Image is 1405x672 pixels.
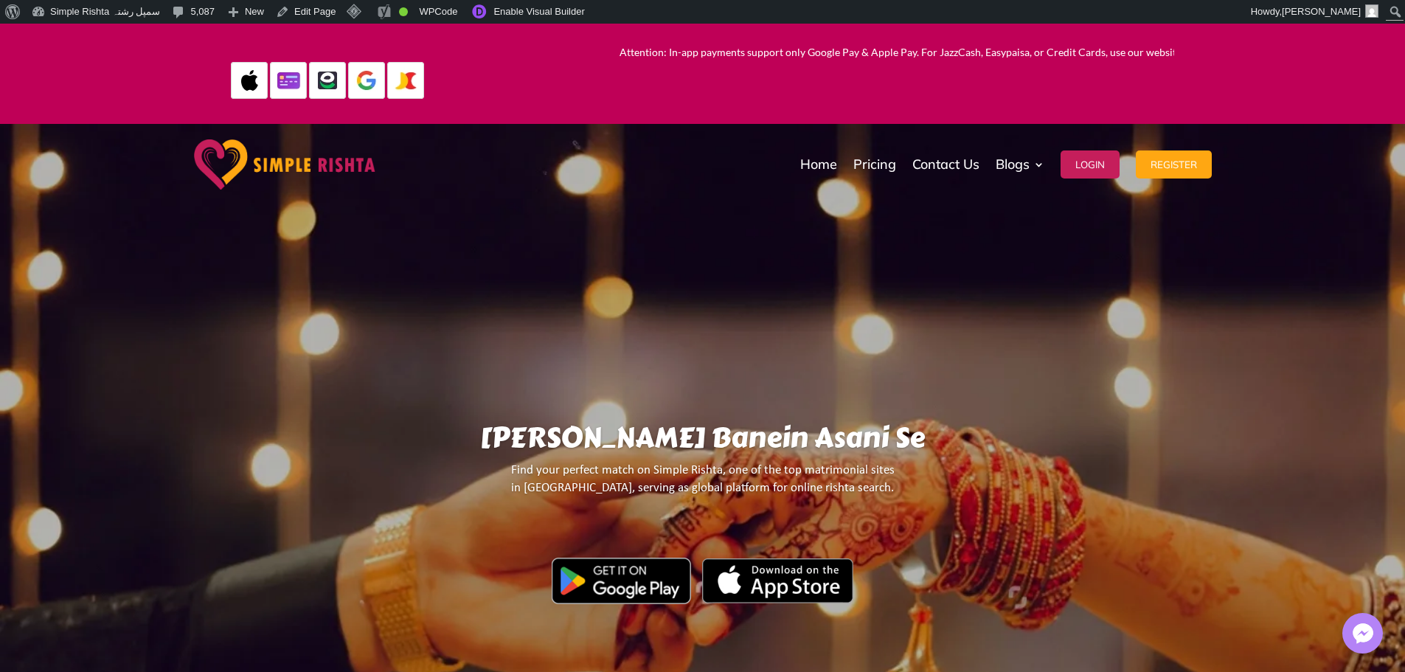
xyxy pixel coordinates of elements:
span: [PERSON_NAME] [1282,6,1361,17]
button: Login [1061,150,1120,179]
a: Home [800,128,837,201]
button: Register [1136,150,1212,179]
div: Good [399,7,408,16]
img: Messenger [1348,619,1378,648]
p: Find your perfect match on Simple Rishta, one of the top matrimonial sites in [GEOGRAPHIC_DATA], ... [183,462,1221,510]
a: Register [1136,128,1212,201]
a: Pricing [853,128,896,201]
a: Blogs [996,128,1044,201]
h1: [PERSON_NAME] Banein Asani Se [183,421,1221,462]
a: Contact Us [912,128,979,201]
a: Login [1061,128,1120,201]
img: Google Play [552,558,691,603]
